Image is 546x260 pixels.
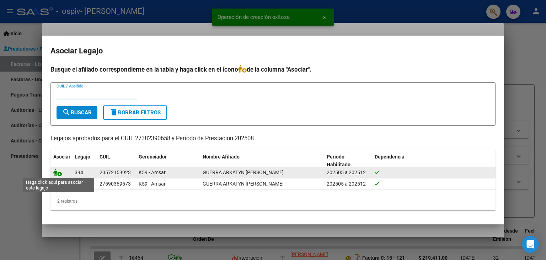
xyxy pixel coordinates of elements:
[50,65,496,74] h4: Busque el afiliado correspondiente en la tabla y haga click en el ícono de la columna "Asociar".
[62,109,92,116] span: Buscar
[50,44,496,58] h2: Asociar Legajo
[50,192,496,210] div: 2 registros
[200,149,324,173] datatable-header-cell: Nombre Afiliado
[100,180,131,188] div: 27590369573
[75,170,83,175] span: 394
[327,154,350,168] span: Periodo Habilitado
[203,154,240,160] span: Nombre Afiliado
[62,108,71,116] mat-icon: search
[203,181,284,187] span: GUERRA ARKATYN ROSA ESMERALDA
[139,181,166,187] span: K59 - Amsar
[109,109,161,116] span: Borrar Filtros
[53,154,70,160] span: Asociar
[139,170,166,175] span: K59 - Amsar
[72,149,97,173] datatable-header-cell: Legajo
[50,149,72,173] datatable-header-cell: Asociar
[75,154,90,160] span: Legajo
[522,236,539,253] div: Open Intercom Messenger
[57,106,97,119] button: Buscar
[100,168,131,177] div: 20572159923
[327,180,369,188] div: 202505 a 202512
[203,170,284,175] span: GUERRA ARKATYN SANTIAGO JAVIER
[100,154,110,160] span: CUIL
[372,149,496,173] datatable-header-cell: Dependencia
[136,149,200,173] datatable-header-cell: Gerenciador
[75,181,83,187] span: 395
[97,149,136,173] datatable-header-cell: CUIL
[139,154,167,160] span: Gerenciador
[324,149,372,173] datatable-header-cell: Periodo Habilitado
[109,108,118,116] mat-icon: delete
[103,105,167,120] button: Borrar Filtros
[375,154,405,160] span: Dependencia
[327,168,369,177] div: 202505 a 202512
[50,134,496,143] p: Legajos aprobados para el CUIT 27382390658 y Período de Prestación 202508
